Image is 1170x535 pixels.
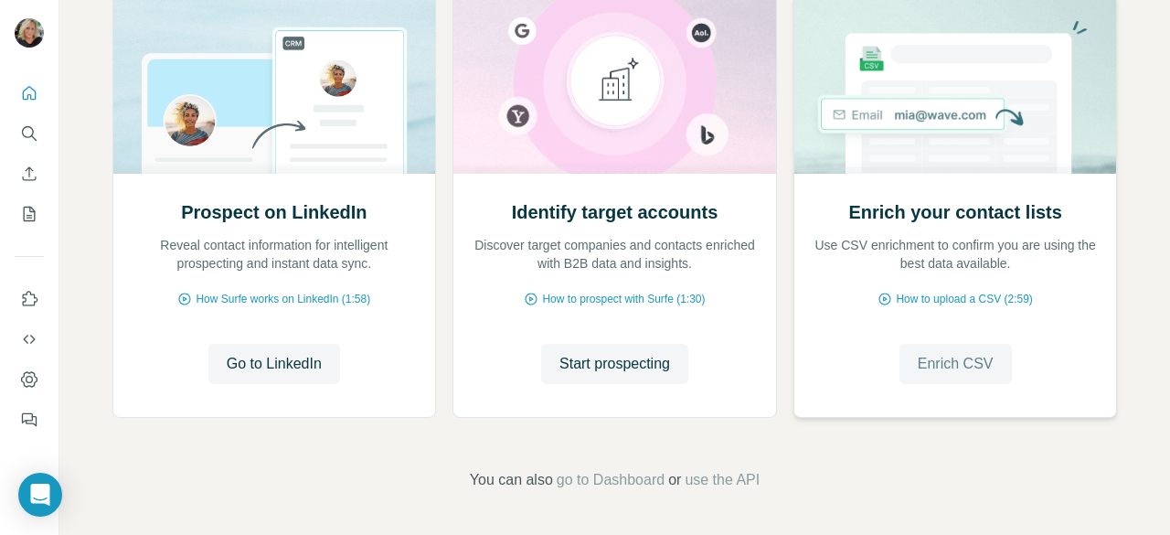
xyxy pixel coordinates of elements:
button: use the API [685,469,760,491]
span: You can also [470,469,553,491]
span: Start prospecting [559,353,670,375]
button: Search [15,117,44,150]
span: How to prospect with Surfe (1:30) [542,291,705,307]
img: Avatar [15,18,44,48]
div: Open Intercom Messenger [18,473,62,517]
p: Discover target companies and contacts enriched with B2B data and insights. [472,236,758,273]
button: Use Surfe API [15,323,44,356]
span: How to upload a CSV (2:59) [896,291,1032,307]
h2: Prospect on LinkedIn [181,199,367,225]
p: Use CSV enrichment to confirm you are using the best data available. [813,236,1099,273]
button: My lists [15,198,44,230]
button: Go to LinkedIn [208,344,340,384]
span: Go to LinkedIn [227,353,322,375]
span: How Surfe works on LinkedIn (1:58) [196,291,370,307]
span: or [668,469,681,491]
span: Enrich CSV [918,353,994,375]
button: Quick start [15,77,44,110]
h2: Identify target accounts [512,199,718,225]
h2: Enrich your contact lists [848,199,1061,225]
button: Enrich CSV [15,157,44,190]
button: Feedback [15,403,44,436]
button: Use Surfe on LinkedIn [15,283,44,316]
p: Reveal contact information for intelligent prospecting and instant data sync. [132,236,418,273]
button: Start prospecting [541,344,688,384]
button: go to Dashboard [557,469,665,491]
button: Dashboard [15,363,44,396]
button: Enrich CSV [899,344,1012,384]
